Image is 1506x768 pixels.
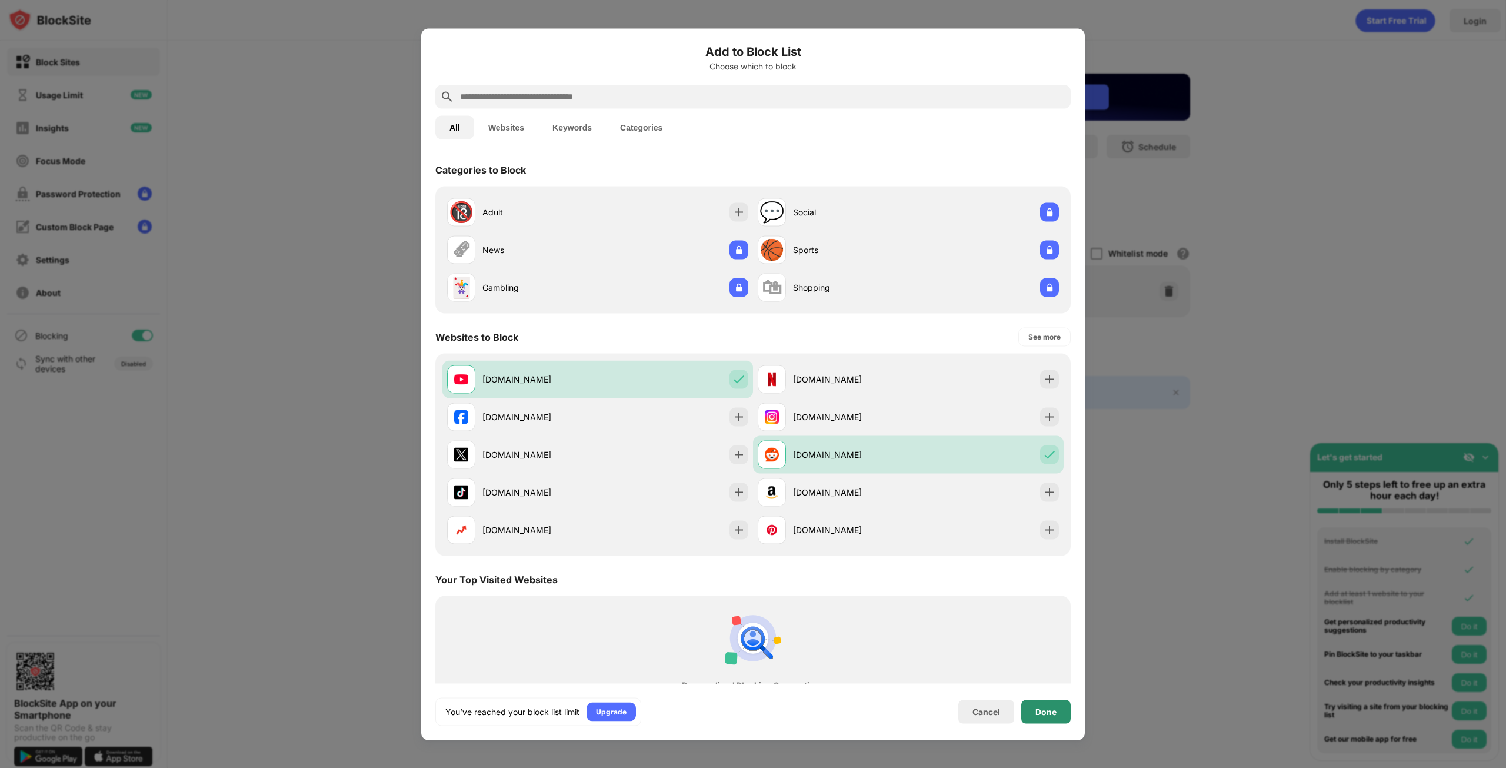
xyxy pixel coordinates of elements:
[793,373,908,385] div: [DOMAIN_NAME]
[454,410,468,424] img: favicons
[435,331,518,343] div: Websites to Block
[454,523,468,537] img: favicons
[440,89,454,104] img: search.svg
[1035,707,1057,716] div: Done
[435,573,558,585] div: Your Top Visited Websites
[765,523,779,537] img: favicons
[538,115,606,139] button: Keywords
[482,486,598,498] div: [DOMAIN_NAME]
[765,485,779,499] img: favicons
[435,164,526,175] div: Categories to Block
[793,206,908,218] div: Social
[606,115,677,139] button: Categories
[596,706,627,717] div: Upgrade
[482,524,598,536] div: [DOMAIN_NAME]
[451,238,471,262] div: 🗞
[1028,331,1061,343] div: See more
[449,275,474,300] div: 🃏
[482,373,598,385] div: [DOMAIN_NAME]
[445,706,579,717] div: You’ve reached your block list limit
[793,486,908,498] div: [DOMAIN_NAME]
[793,524,908,536] div: [DOMAIN_NAME]
[765,410,779,424] img: favicons
[482,244,598,256] div: News
[482,206,598,218] div: Adult
[454,485,468,499] img: favicons
[454,447,468,461] img: favicons
[762,275,782,300] div: 🛍
[765,447,779,461] img: favicons
[474,115,538,139] button: Websites
[457,680,1049,690] div: Personalized Blocking Suggestions
[793,448,908,461] div: [DOMAIN_NAME]
[759,238,784,262] div: 🏀
[765,372,779,386] img: favicons
[482,448,598,461] div: [DOMAIN_NAME]
[454,372,468,386] img: favicons
[759,200,784,224] div: 💬
[435,42,1071,60] h6: Add to Block List
[482,411,598,423] div: [DOMAIN_NAME]
[793,244,908,256] div: Sports
[449,200,474,224] div: 🔞
[725,610,781,666] img: personal-suggestions.svg
[435,61,1071,71] div: Choose which to block
[482,281,598,294] div: Gambling
[972,707,1000,717] div: Cancel
[793,281,908,294] div: Shopping
[793,411,908,423] div: [DOMAIN_NAME]
[435,115,474,139] button: All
